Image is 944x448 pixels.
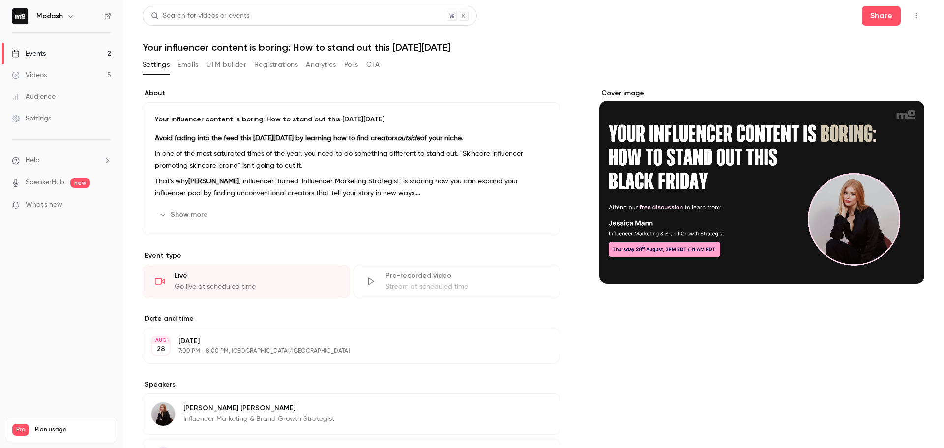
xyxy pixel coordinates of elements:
button: Analytics [306,57,336,73]
p: 28 [157,344,165,354]
h1: Your influencer content is boring: How to stand out this [DATE][DATE] [143,41,924,53]
div: Pre-recorded videoStream at scheduled time [354,265,560,298]
span: new [70,178,90,188]
span: Pro [12,424,29,436]
div: Go live at scheduled time [175,282,337,292]
p: Influencer Marketing & Brand Growth Strategist [183,414,334,424]
em: outside [397,135,420,142]
img: Modash [12,8,28,24]
h6: Modash [36,11,63,21]
div: Videos [12,70,47,80]
p: Your influencer content is boring: How to stand out this [DATE][DATE] [155,115,548,124]
div: AUG [152,337,170,344]
p: That's why , influencer-turned-Influencer Marketing Strategist, is sharing how you can expand you... [155,176,548,199]
button: Emails [177,57,198,73]
p: Event type [143,251,560,261]
li: help-dropdown-opener [12,155,111,166]
button: Show more [155,207,214,223]
div: Audience [12,92,56,102]
div: Jessica Mann[PERSON_NAME] [PERSON_NAME]Influencer Marketing & Brand Growth Strategist [143,393,560,435]
p: In one of the most saturated times of the year, you need to do something different to stand out. ... [155,148,548,172]
p: 7:00 PM - 8:00 PM, [GEOGRAPHIC_DATA]/[GEOGRAPHIC_DATA] [178,347,508,355]
button: Registrations [254,57,298,73]
div: Events [12,49,46,59]
button: Share [862,6,901,26]
label: Date and time [143,314,560,324]
button: CTA [366,57,380,73]
section: Cover image [599,89,924,284]
div: Search for videos or events [151,11,249,21]
div: Settings [12,114,51,123]
div: Live [175,271,337,281]
a: SpeakerHub [26,178,64,188]
div: LiveGo live at scheduled time [143,265,350,298]
div: Pre-recorded video [385,271,548,281]
button: UTM builder [206,57,246,73]
iframe: Noticeable Trigger [99,201,111,209]
img: Jessica Mann [151,402,175,426]
label: About [143,89,560,98]
strong: [PERSON_NAME] [188,178,239,185]
button: Settings [143,57,170,73]
div: Stream at scheduled time [385,282,548,292]
span: What's new [26,200,62,210]
p: [PERSON_NAME] [PERSON_NAME] [183,403,334,413]
p: [DATE] [178,336,508,346]
span: Help [26,155,40,166]
label: Speakers [143,380,560,389]
button: Polls [344,57,358,73]
strong: Avoid fading into the feed this [DATE][DATE] by learning how to find creators of your niche. [155,135,463,142]
span: Plan usage [35,426,111,434]
label: Cover image [599,89,924,98]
